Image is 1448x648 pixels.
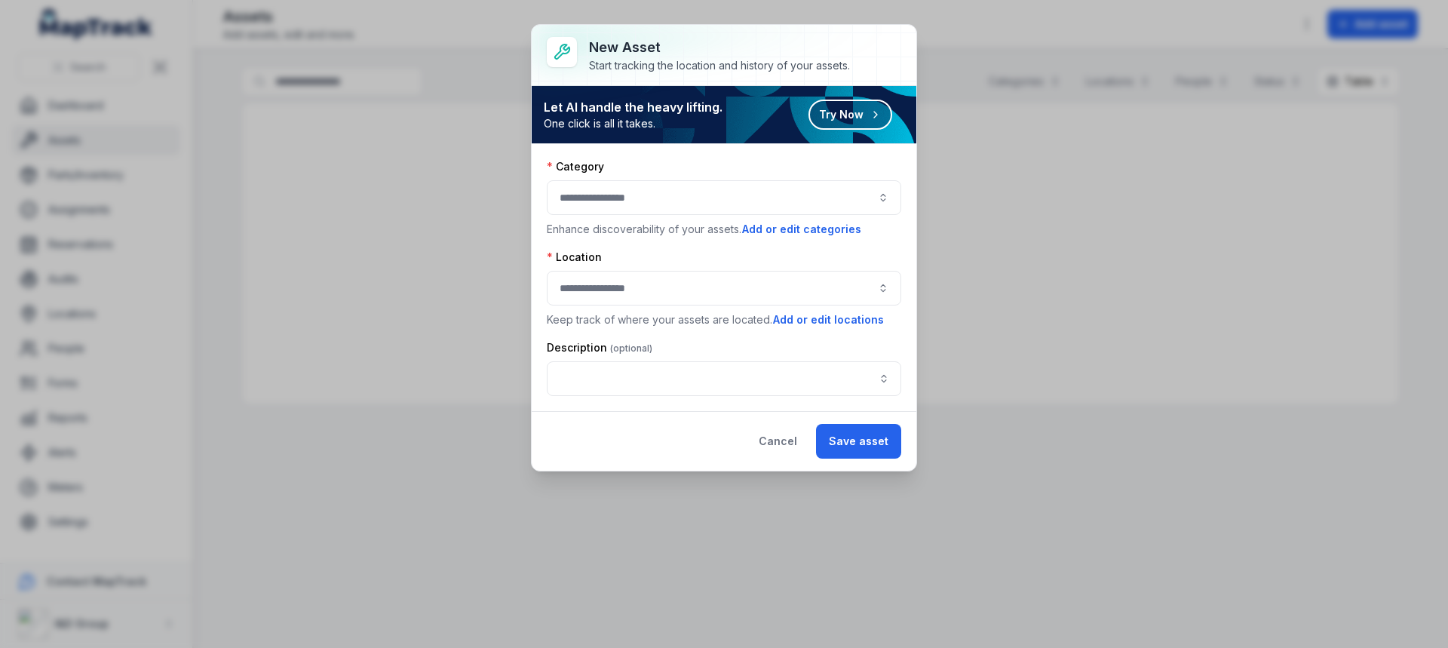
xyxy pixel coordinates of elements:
button: Cancel [746,424,810,459]
h3: New asset [589,37,850,58]
button: Add or edit locations [772,312,885,328]
button: Try Now [808,100,892,130]
label: Location [547,250,602,265]
input: asset-add:description-label [547,361,901,396]
label: Category [547,159,604,174]
div: Start tracking the location and history of your assets. [589,58,850,73]
span: One click is all it takes. [544,116,722,131]
label: Description [547,340,652,355]
p: Keep track of where your assets are located. [547,312,901,328]
button: Add or edit categories [741,221,862,238]
p: Enhance discoverability of your assets. [547,221,901,238]
strong: Let AI handle the heavy lifting. [544,98,722,116]
button: Save asset [816,424,901,459]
